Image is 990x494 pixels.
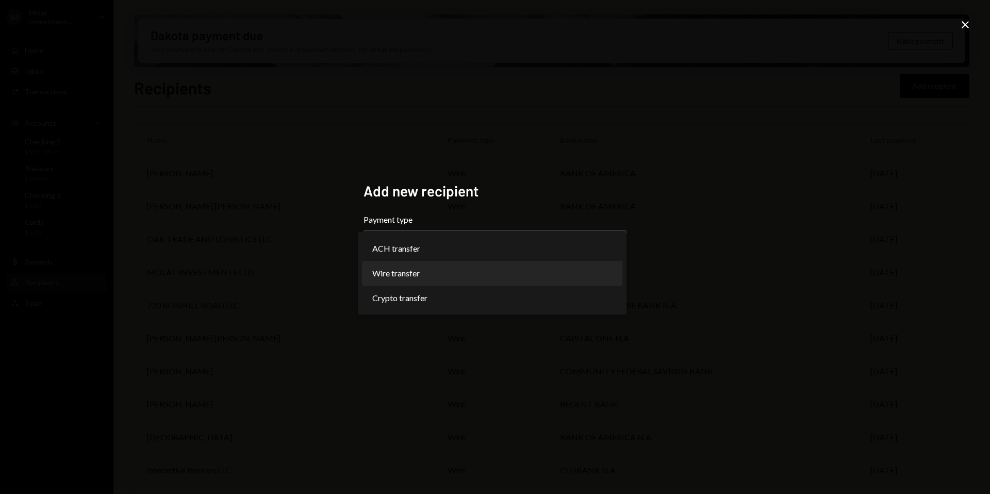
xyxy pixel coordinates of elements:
span: Wire transfer [372,267,420,279]
h2: Add new recipient [364,181,626,201]
span: Crypto transfer [372,292,427,304]
span: ACH transfer [372,242,420,255]
label: Payment type [364,213,626,226]
button: Payment type [364,230,626,259]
